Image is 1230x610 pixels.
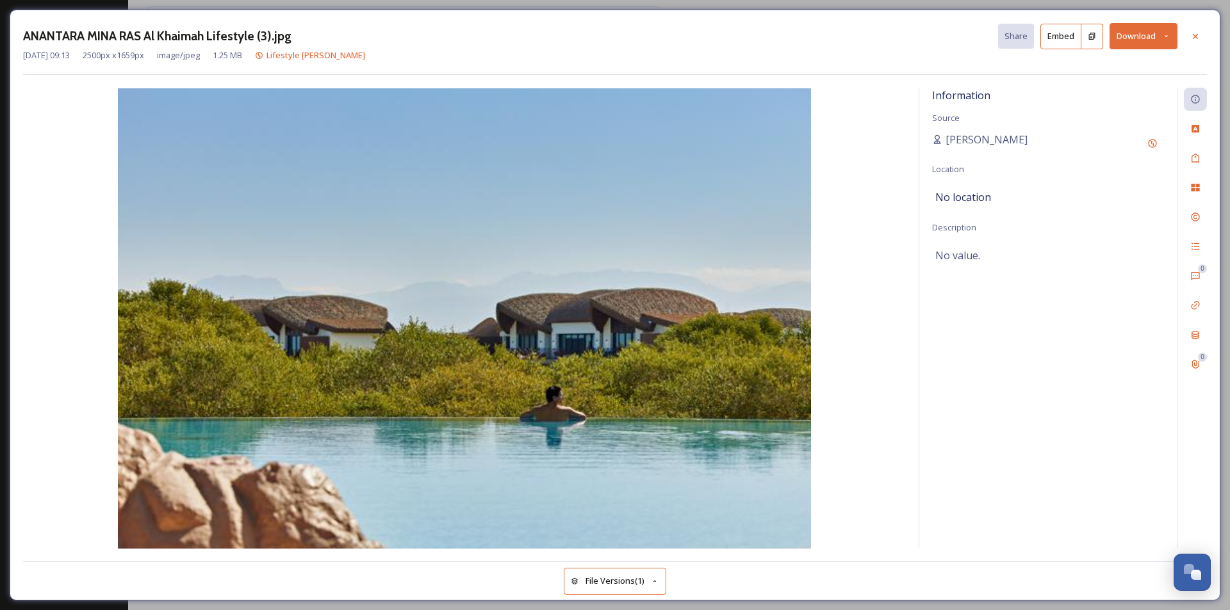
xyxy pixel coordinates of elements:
img: 0d272717-a0f5-4eec-831c-0a2adda0ccc1.jpg [23,88,906,549]
h3: ANANTARA MINA RAS Al Khaimah Lifestyle (3).jpg [23,27,291,45]
button: Share [998,24,1034,49]
span: image/jpeg [157,49,200,61]
button: File Versions(1) [564,568,666,594]
button: Open Chat [1174,554,1211,591]
span: Location [932,163,964,175]
div: 0 [1198,353,1207,362]
span: No value. [935,248,980,263]
span: [PERSON_NAME] [946,132,1028,147]
span: Information [932,88,990,102]
span: Description [932,221,976,233]
div: 0 [1198,264,1207,273]
span: [DATE] 09:13 [23,49,70,61]
span: 1.25 MB [213,49,242,61]
button: Download [1110,23,1177,49]
span: Source [932,112,960,124]
span: No location [935,189,991,205]
span: 2500 px x 1659 px [83,49,144,61]
span: Lifestyle [PERSON_NAME] [266,49,365,61]
button: Embed [1040,24,1081,49]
